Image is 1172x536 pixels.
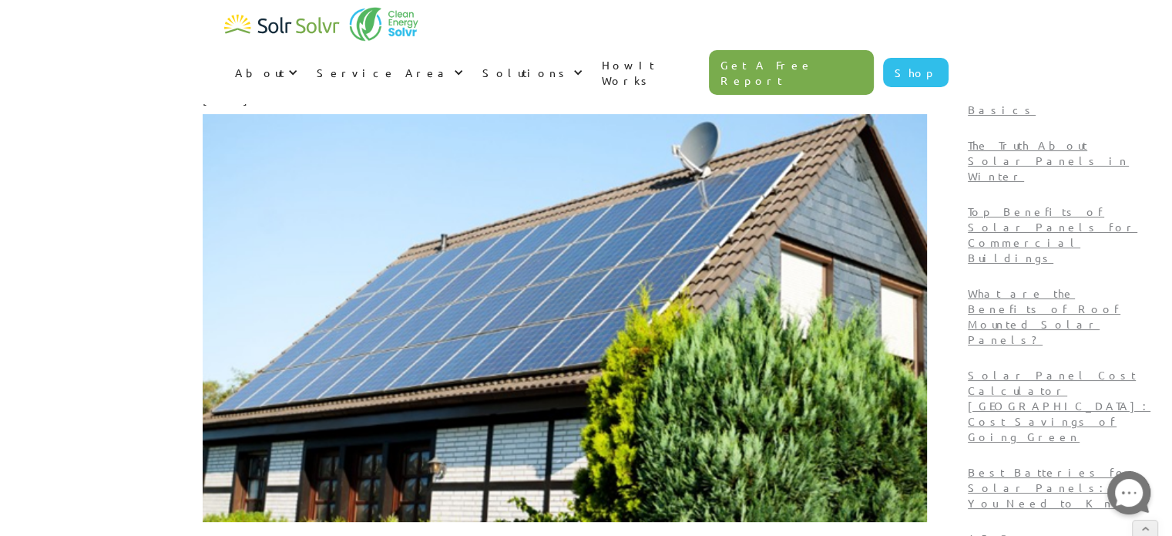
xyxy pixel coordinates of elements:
[962,458,1157,524] a: Best Batteries for Solar Panels: All You Need to Know
[968,464,1150,511] p: Best Batteries for Solar Panels: All You Need to Know
[472,49,591,96] div: Solutions
[968,367,1150,444] p: Solar Panel Cost Calculator [GEOGRAPHIC_DATA]: Cost Savings of Going Green
[883,58,949,87] a: Shop
[962,279,1157,361] a: What are the Benefits of Roof Mounted Solar Panels?
[235,65,284,80] div: About
[317,65,450,80] div: Service Area
[591,42,710,103] a: How It Works
[968,285,1150,347] p: What are the Benefits of Roof Mounted Solar Panels?
[962,361,1157,458] a: Solar Panel Cost Calculator [GEOGRAPHIC_DATA]: Cost Savings of Going Green
[968,137,1150,184] p: The Truth About Solar Panels in Winter
[482,65,569,80] div: Solutions
[968,204,1150,265] p: Top Benefits of Solar Panels for Commercial Buildings
[224,49,306,96] div: About
[306,49,472,96] div: Service Area
[709,50,874,95] a: Get A Free Report
[962,197,1157,279] a: Top Benefits of Solar Panels for Commercial Buildings
[962,131,1157,197] a: The Truth About Solar Panels in Winter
